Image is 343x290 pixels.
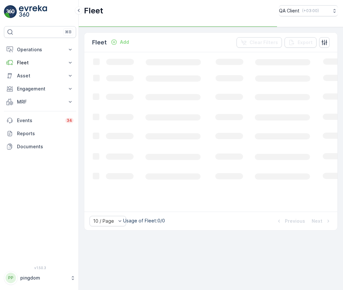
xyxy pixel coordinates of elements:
[237,37,282,48] button: Clear Filters
[279,5,338,16] button: QA Client(+03:00)
[20,275,67,281] p: pingdom
[279,8,300,14] p: QA Client
[4,127,76,140] a: Reports
[311,217,332,225] button: Next
[17,46,63,53] p: Operations
[302,8,319,13] p: ( +03:00 )
[4,43,76,56] button: Operations
[4,271,76,285] button: PPpingdom
[108,38,132,46] button: Add
[65,29,72,35] p: ⌘B
[17,86,63,92] p: Engagement
[285,37,317,48] button: Export
[4,95,76,108] button: MRF
[17,143,73,150] p: Documents
[4,140,76,153] a: Documents
[250,39,278,46] p: Clear Filters
[4,5,17,18] img: logo
[4,82,76,95] button: Engagement
[4,114,76,127] a: Events34
[4,56,76,69] button: Fleet
[17,59,63,66] p: Fleet
[84,6,103,16] p: Fleet
[67,118,72,123] p: 34
[17,117,61,124] p: Events
[298,39,313,46] p: Export
[275,217,306,225] button: Previous
[19,5,47,18] img: logo_light-DOdMpM7g.png
[17,130,73,137] p: Reports
[123,217,165,224] p: Usage of Fleet : 0/0
[17,99,63,105] p: MRF
[4,266,76,270] span: v 1.50.3
[285,218,305,224] p: Previous
[4,69,76,82] button: Asset
[6,273,16,283] div: PP
[92,38,107,47] p: Fleet
[312,218,322,224] p: Next
[17,72,63,79] p: Asset
[120,39,129,45] p: Add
